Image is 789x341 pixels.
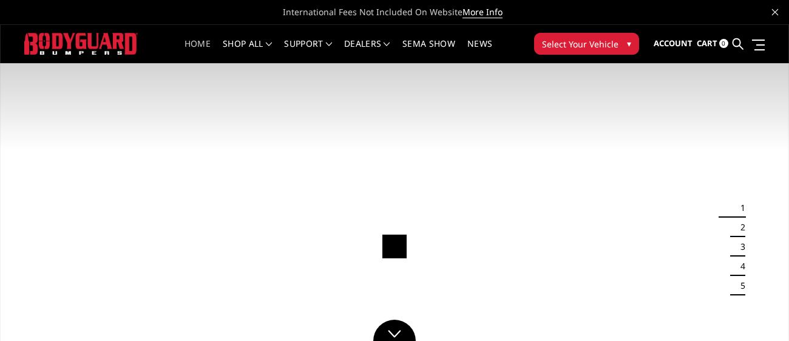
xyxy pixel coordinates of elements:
a: Cart 0 [697,27,728,60]
img: BODYGUARD BUMPERS [24,33,138,55]
a: Account [654,27,692,60]
a: Home [185,40,211,63]
a: SEMA Show [402,40,455,63]
button: Select Your Vehicle [534,33,639,55]
a: Support [284,40,332,63]
span: Select Your Vehicle [542,38,618,50]
span: Account [654,38,692,49]
span: 0 [719,39,728,48]
a: Click to Down [373,320,416,341]
button: 4 of 5 [733,257,745,276]
a: Dealers [344,40,390,63]
button: 3 of 5 [733,237,745,257]
a: shop all [223,40,272,63]
button: 5 of 5 [733,276,745,295]
span: ▾ [627,37,631,50]
button: 2 of 5 [733,218,745,237]
a: News [467,40,492,63]
a: More Info [462,6,503,18]
button: 1 of 5 [733,198,745,218]
span: Cart [697,38,717,49]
